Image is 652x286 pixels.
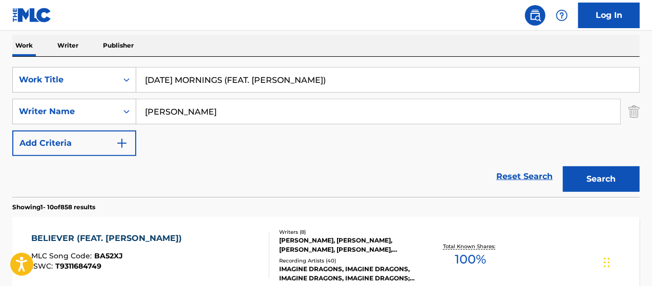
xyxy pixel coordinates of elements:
[12,130,136,156] button: Add Criteria
[19,74,111,86] div: Work Title
[601,237,652,286] iframe: Chat Widget
[94,251,123,260] span: BA52XJ
[54,35,81,56] p: Writer
[12,35,36,56] p: Work
[604,247,610,278] div: Drag
[628,99,640,124] img: Delete Criterion
[31,261,55,271] span: ISWC :
[12,67,640,197] form: Search Form
[31,251,94,260] span: MLC Song Code :
[19,105,111,118] div: Writer Name
[556,9,568,21] img: help
[279,236,418,254] div: [PERSON_NAME], [PERSON_NAME], [PERSON_NAME], [PERSON_NAME], [PERSON_NAME] [PERSON_NAME], [PERSON_...
[116,137,128,149] img: 9d2ae6d4665cec9f34b9.svg
[578,3,640,28] a: Log In
[552,5,572,26] div: Help
[12,203,95,212] p: Showing 1 - 10 of 858 results
[279,228,418,236] div: Writers ( 8 )
[525,5,545,26] a: Public Search
[100,35,137,56] p: Publisher
[31,232,187,245] div: BELIEVER (FEAT. [PERSON_NAME])
[279,265,418,283] div: IMAGINE DRAGONS, IMAGINE DRAGONS, IMAGINE DRAGONS, IMAGINE DRAGONS;[PERSON_NAME], IMAGINE DRAGONS
[444,243,498,250] p: Total Known Shares:
[529,9,541,21] img: search
[55,261,101,271] span: T9311684749
[12,8,52,23] img: MLC Logo
[491,165,558,188] a: Reset Search
[455,250,487,269] span: 100 %
[279,257,418,265] div: Recording Artists ( 40 )
[563,166,640,192] button: Search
